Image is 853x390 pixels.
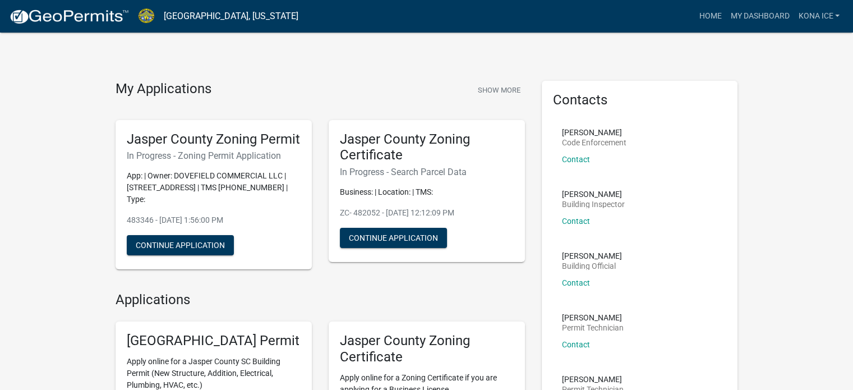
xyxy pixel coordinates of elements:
a: Kona Ice [794,6,844,27]
a: Home [694,6,726,27]
img: Jasper County, South Carolina [138,8,155,24]
h5: Contacts [553,92,727,108]
h5: [GEOGRAPHIC_DATA] Permit [127,333,301,349]
a: My Dashboard [726,6,794,27]
a: [GEOGRAPHIC_DATA], [US_STATE] [164,7,298,26]
h5: Jasper County Zoning Certificate [340,131,514,164]
p: [PERSON_NAME] [562,190,625,198]
p: ZC- 482052 - [DATE] 12:12:09 PM [340,207,514,219]
h5: Jasper County Zoning Certificate [340,333,514,365]
p: [PERSON_NAME] [562,129,626,136]
p: Building Official [562,262,622,270]
p: App: | Owner: DOVEFIELD COMMERCIAL LLC | [STREET_ADDRESS] | TMS [PHONE_NUMBER] | Type: [127,170,301,205]
a: Contact [562,340,590,349]
a: Contact [562,278,590,287]
a: Contact [562,155,590,164]
p: Building Inspector [562,200,625,208]
p: [PERSON_NAME] [562,314,624,322]
p: Permit Technician [562,324,624,332]
p: Business: | Location: | TMS: [340,186,514,198]
button: Continue Application [340,228,447,248]
h4: Applications [116,292,525,308]
p: [PERSON_NAME] [562,375,624,383]
h4: My Applications [116,81,211,98]
a: Contact [562,217,590,226]
h6: In Progress - Search Parcel Data [340,167,514,177]
button: Continue Application [127,235,234,255]
h6: In Progress - Zoning Permit Application [127,150,301,161]
p: [PERSON_NAME] [562,252,622,260]
p: 483346 - [DATE] 1:56:00 PM [127,214,301,226]
button: Show More [473,81,525,99]
h5: Jasper County Zoning Permit [127,131,301,148]
p: Code Enforcement [562,139,626,146]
